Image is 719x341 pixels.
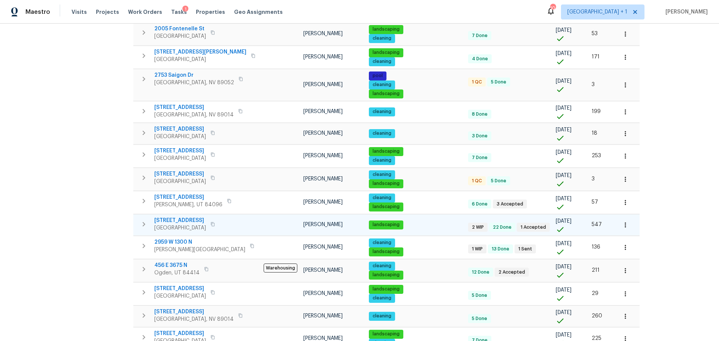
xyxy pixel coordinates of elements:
[556,264,571,270] span: [DATE]
[556,196,571,201] span: [DATE]
[488,79,509,85] span: 5 Done
[370,204,403,210] span: landscaping
[592,244,600,250] span: 136
[154,238,245,246] span: 2959 W 1300 N
[556,332,571,338] span: [DATE]
[154,155,206,162] span: [GEOGRAPHIC_DATA]
[556,150,571,155] span: [DATE]
[154,308,234,316] span: [STREET_ADDRESS]
[592,222,602,227] span: 547
[154,48,246,56] span: [STREET_ADDRESS][PERSON_NAME]
[370,195,394,201] span: cleaning
[370,26,403,33] span: landscaping
[370,286,403,292] span: landscaping
[370,240,394,246] span: cleaning
[154,25,206,33] span: 2005 Fontenelle St
[556,310,571,315] span: [DATE]
[303,176,343,182] span: [PERSON_NAME]
[303,31,343,36] span: [PERSON_NAME]
[370,249,403,255] span: landscaping
[515,246,535,252] span: 1 Sent
[370,180,403,187] span: landscaping
[592,31,598,36] span: 53
[303,82,343,87] span: [PERSON_NAME]
[303,268,343,273] span: [PERSON_NAME]
[154,246,245,253] span: [PERSON_NAME][GEOGRAPHIC_DATA]
[154,56,246,63] span: [GEOGRAPHIC_DATA]
[303,222,343,227] span: [PERSON_NAME]
[303,244,343,250] span: [PERSON_NAME]
[469,111,491,118] span: 8 Done
[518,224,549,231] span: 1 Accepted
[556,241,571,246] span: [DATE]
[469,155,491,161] span: 7 Done
[556,287,571,293] span: [DATE]
[592,176,595,182] span: 3
[592,54,600,60] span: 171
[303,291,343,296] span: [PERSON_NAME]
[370,148,403,155] span: landscaping
[154,201,222,208] span: [PERSON_NAME], UT 84096
[154,316,234,323] span: [GEOGRAPHIC_DATA], NV 89014
[592,82,595,87] span: 3
[154,125,206,133] span: [STREET_ADDRESS]
[154,224,206,232] span: [GEOGRAPHIC_DATA]
[556,106,571,111] span: [DATE]
[72,8,87,16] span: Visits
[370,313,394,319] span: cleaning
[469,316,490,322] span: 5 Done
[303,54,343,60] span: [PERSON_NAME]
[154,79,234,86] span: [GEOGRAPHIC_DATA], NV 89052
[662,8,708,16] span: [PERSON_NAME]
[370,331,403,337] span: landscaping
[370,130,394,137] span: cleaning
[370,91,403,97] span: landscaping
[370,73,386,79] span: pool
[154,71,234,79] span: 2753 Saigon Dr
[154,133,206,140] span: [GEOGRAPHIC_DATA]
[556,219,571,224] span: [DATE]
[25,8,50,16] span: Maestro
[182,6,188,13] div: 1
[303,153,343,158] span: [PERSON_NAME]
[370,222,403,228] span: landscaping
[303,336,343,341] span: [PERSON_NAME]
[154,147,206,155] span: [STREET_ADDRESS]
[154,292,206,300] span: [GEOGRAPHIC_DATA]
[370,109,394,115] span: cleaning
[370,49,403,56] span: landscaping
[469,292,490,299] span: 5 Done
[303,200,343,205] span: [PERSON_NAME]
[370,58,394,65] span: cleaning
[154,170,206,178] span: [STREET_ADDRESS]
[370,157,394,164] span: cleaning
[567,8,627,16] span: [GEOGRAPHIC_DATA] + 1
[592,291,598,296] span: 29
[154,285,206,292] span: [STREET_ADDRESS]
[303,109,343,114] span: [PERSON_NAME]
[556,127,571,133] span: [DATE]
[303,313,343,319] span: [PERSON_NAME]
[592,109,601,114] span: 199
[469,246,486,252] span: 1 WIP
[556,51,571,56] span: [DATE]
[469,33,491,39] span: 7 Done
[96,8,119,16] span: Projects
[154,330,206,337] span: [STREET_ADDRESS]
[469,178,485,184] span: 1 QC
[154,104,234,111] span: [STREET_ADDRESS]
[264,264,297,273] span: Warehousing
[556,79,571,84] span: [DATE]
[592,131,597,136] span: 18
[469,56,491,62] span: 4 Done
[370,35,394,42] span: cleaning
[154,111,234,119] span: [GEOGRAPHIC_DATA], NV 89014
[489,246,512,252] span: 13 Done
[469,224,487,231] span: 2 WIP
[469,269,492,275] span: 12 Done
[469,201,491,207] span: 6 Done
[171,9,187,15] span: Tasks
[495,269,528,275] span: 2 Accepted
[592,153,601,158] span: 253
[234,8,283,16] span: Geo Assignments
